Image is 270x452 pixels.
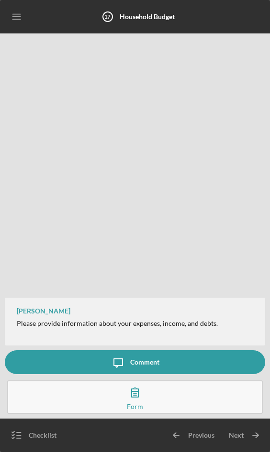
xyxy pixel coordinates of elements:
[164,423,219,447] button: Previous
[29,423,56,447] div: Checklist
[5,423,61,447] button: Checklist
[219,423,265,447] button: Next
[229,423,244,447] div: Next
[130,350,159,374] div: Comment
[120,12,175,21] b: Household Budget
[17,307,70,315] div: [PERSON_NAME]
[127,404,143,409] div: Form
[5,350,265,374] button: Comment
[7,380,263,414] button: Form
[188,423,214,447] div: Previous
[104,14,110,20] tspan: 17
[17,320,218,327] div: Please provide information about your expenses, income, and debts.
